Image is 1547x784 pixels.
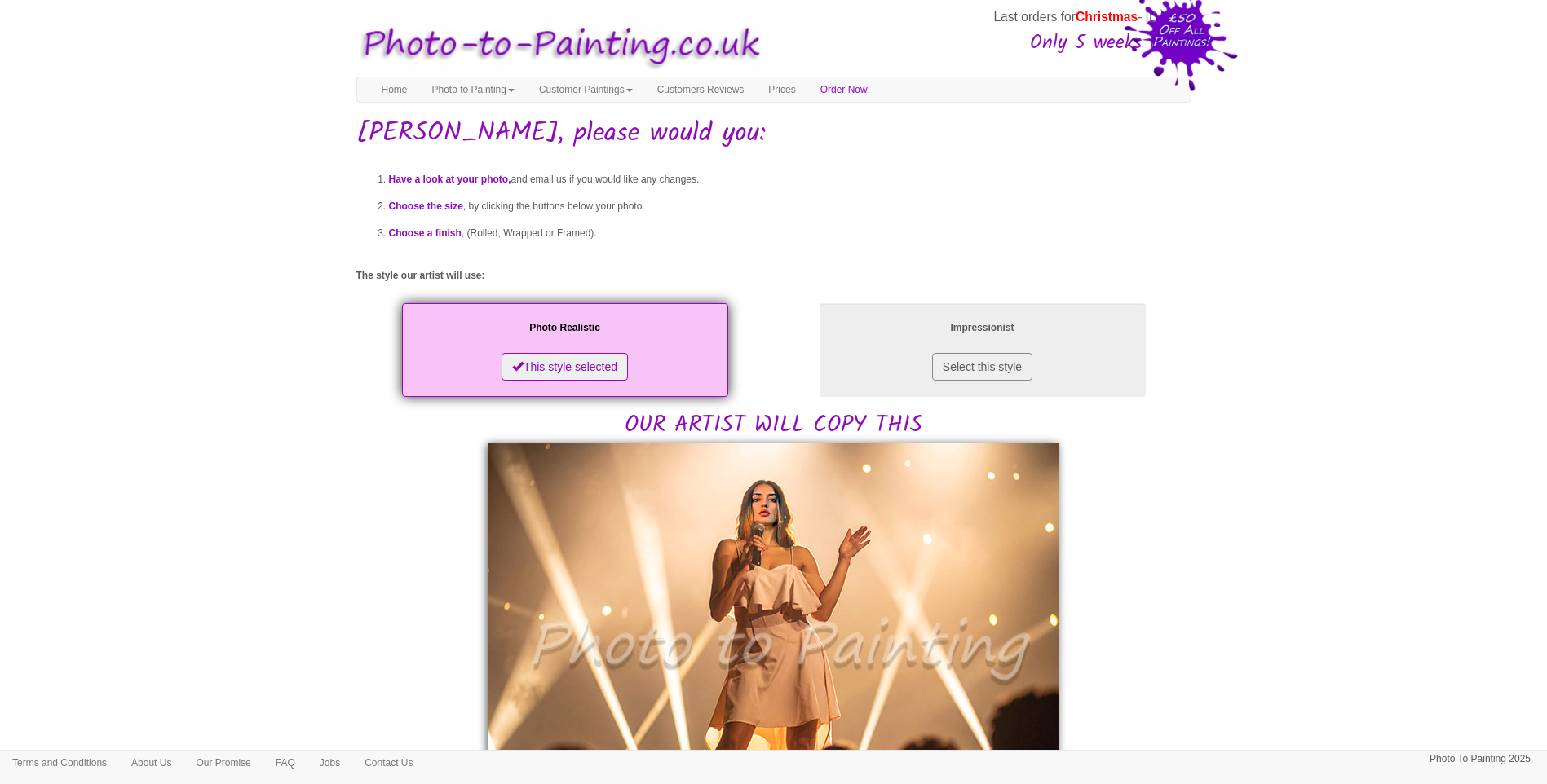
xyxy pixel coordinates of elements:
[352,751,425,775] a: Contact Us
[389,220,1191,247] li: , (Rolled, Wrapped or Framed).
[1430,751,1531,768] p: Photo To Painting 2025
[389,174,511,185] span: Have a look at your photo,
[389,193,1191,220] li: , by clicking the buttons below your photo.
[356,269,485,283] label: The style our artist will use:
[1076,10,1138,24] span: Christmas
[348,15,766,77] img: Photo to Painting
[418,319,712,337] p: Photo Realistic
[183,751,263,775] a: Our Promise
[420,77,527,102] a: Photo to Painting
[527,77,645,102] a: Customer Paintings
[389,227,462,239] span: Choose a finish
[389,166,1191,193] li: and email us if you would like any changes.
[389,200,463,212] span: Choose the size
[756,77,807,102] a: Prices
[119,751,183,775] a: About Us
[502,353,628,381] button: This style selected
[932,353,1032,381] button: Select this style
[645,77,757,102] a: Customers Reviews
[356,299,1191,438] h2: OUR ARTIST WILL COPY THIS
[993,10,1185,24] span: Last orders for - [DATE]
[307,751,352,775] a: Jobs
[356,119,1191,148] h1: [PERSON_NAME], please would you:
[836,319,1129,337] p: Impressionist
[369,77,420,102] a: Home
[808,77,882,102] a: Order Now!
[263,751,307,775] a: FAQ
[768,33,1186,54] h3: Only 5 weeks left!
